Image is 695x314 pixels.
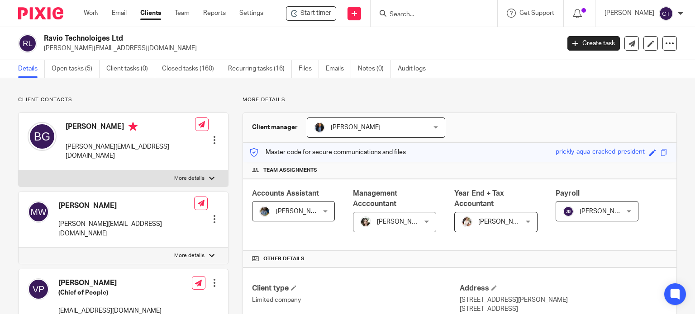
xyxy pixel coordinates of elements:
span: Start timer [300,9,331,18]
span: [PERSON_NAME] [276,208,326,215]
h2: Ravio Technoloiges Ltd [44,34,452,43]
p: [PERSON_NAME][EMAIL_ADDRESS][DOMAIN_NAME] [44,44,554,53]
a: Open tasks (5) [52,60,100,78]
a: Work [84,9,98,18]
img: svg%3E [18,34,37,53]
a: Details [18,60,45,78]
p: More details [243,96,677,103]
h4: Client type [252,284,460,293]
h4: [PERSON_NAME] [66,122,195,133]
a: Emails [326,60,351,78]
div: prickly-aqua-cracked-president [556,147,645,158]
img: svg%3E [28,278,49,300]
p: [PERSON_NAME] [605,9,654,18]
a: Closed tasks (160) [162,60,221,78]
p: [PERSON_NAME][EMAIL_ADDRESS][DOMAIN_NAME] [58,220,194,238]
img: svg%3E [28,201,49,223]
p: [PERSON_NAME][EMAIL_ADDRESS][DOMAIN_NAME] [66,142,195,161]
img: barbara-raine-.jpg [360,216,371,227]
span: Get Support [519,10,554,16]
a: Client tasks (0) [106,60,155,78]
a: Settings [239,9,263,18]
i: Primary [129,122,138,131]
h4: [PERSON_NAME] [58,201,194,211]
span: Management Acccountant [353,190,397,207]
img: martin-hickman.jpg [314,122,325,133]
img: svg%3E [28,122,57,151]
h3: Client manager [252,123,298,132]
span: [PERSON_NAME] [580,208,629,215]
img: Pixie [18,7,63,19]
img: Kayleigh%20Henson.jpeg [462,216,472,227]
a: Reports [203,9,226,18]
span: [PERSON_NAME] [377,219,427,225]
h4: [PERSON_NAME] [58,278,162,288]
p: [STREET_ADDRESS][PERSON_NAME] [460,295,667,305]
img: svg%3E [563,206,574,217]
p: Master code for secure communications and files [250,148,406,157]
p: Limited company [252,295,460,305]
span: Team assignments [263,167,317,174]
span: [PERSON_NAME] [478,219,528,225]
a: Email [112,9,127,18]
a: Team [175,9,190,18]
a: Recurring tasks (16) [228,60,292,78]
span: Year End + Tax Accountant [454,190,504,207]
span: Payroll [556,190,580,197]
a: Create task [567,36,620,51]
a: Files [299,60,319,78]
a: Clients [140,9,161,18]
span: Accounts Assistant [252,190,319,197]
span: [PERSON_NAME] [331,124,381,131]
h5: (Chief of People) [58,288,162,297]
a: Notes (0) [358,60,391,78]
div: Ravio Technoloiges Ltd [286,6,336,21]
img: svg%3E [659,6,673,21]
p: [STREET_ADDRESS] [460,305,667,314]
p: More details [174,252,205,259]
a: Audit logs [398,60,433,78]
img: Jaskaran%20Singh.jpeg [259,206,270,217]
span: Other details [263,255,305,262]
h4: Address [460,284,667,293]
p: More details [174,175,205,182]
input: Search [389,11,470,19]
p: Client contacts [18,96,228,103]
